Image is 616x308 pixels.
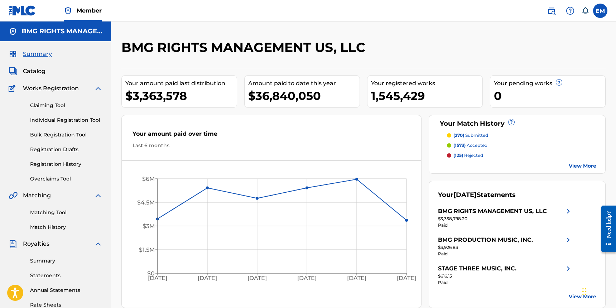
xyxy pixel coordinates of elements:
a: (1573) accepted [447,142,597,149]
div: STAGE THREE MUSIC, INC. [438,264,516,273]
tspan: [DATE] [247,275,267,282]
div: Drag [582,281,587,302]
iframe: Resource Center [596,200,616,258]
a: Bulk Registration Tool [30,131,102,139]
p: rejected [453,152,483,159]
tspan: $3M [143,223,155,230]
a: SummarySummary [9,50,52,58]
a: Matching Tool [30,209,102,216]
a: Individual Registration Tool [30,116,102,124]
div: BMG RIGHTS MANAGEMENT US, LLC [438,207,547,216]
div: 0 [494,88,605,104]
a: Claiming Tool [30,102,102,109]
tspan: $6M [142,175,155,182]
div: Help [563,4,577,18]
div: Notifications [582,7,589,14]
a: Match History [30,223,102,231]
a: Statements [30,272,102,279]
div: Paid [438,251,573,257]
iframe: Chat Widget [580,274,616,308]
a: STAGE THREE MUSIC, INC.right chevron icon$616.15Paid [438,264,573,286]
h5: BMG RIGHTS MANAGEMENT US, LLC [21,27,102,35]
a: View More [569,162,596,170]
span: Works Registration [23,84,79,93]
img: expand [94,240,102,248]
div: Amount paid to date this year [248,79,360,88]
a: Overclaims Tool [30,175,102,183]
p: accepted [453,142,487,149]
a: (125) rejected [447,152,597,159]
a: View More [569,293,596,300]
div: Last 6 months [133,142,410,149]
tspan: $1.5M [139,246,155,253]
tspan: [DATE] [397,275,417,282]
div: Your amount paid over time [133,130,410,142]
a: Registration Drafts [30,146,102,153]
div: Your Statements [438,190,516,200]
div: Your pending works [494,79,605,88]
div: BMG PRODUCTION MUSIC, INC. [438,236,533,244]
a: BMG PRODUCTION MUSIC, INC.right chevron icon$3,926.83Paid [438,236,573,257]
span: Summary [23,50,52,58]
div: Paid [438,222,573,228]
span: (125) [453,153,463,158]
tspan: [DATE] [347,275,366,282]
img: help [566,6,574,15]
div: Your Match History [438,119,597,129]
img: expand [94,84,102,93]
img: Summary [9,50,17,58]
img: Royalties [9,240,17,248]
img: search [547,6,556,15]
span: (270) [453,133,464,138]
div: $616.15 [438,273,573,279]
img: Works Registration [9,84,18,93]
span: (1573) [453,143,466,148]
div: $36,840,050 [248,88,360,104]
div: 1,545,429 [371,88,482,104]
span: ? [509,119,514,125]
img: MLC Logo [9,5,36,16]
tspan: [DATE] [148,275,167,282]
div: $3,358,798.20 [438,216,573,222]
img: right chevron icon [564,207,573,216]
tspan: $4.5M [137,199,155,206]
div: User Menu [593,4,607,18]
a: Annual Statements [30,287,102,294]
div: $3,926.83 [438,244,573,251]
span: Catalog [23,67,45,76]
a: (270) submitted [447,132,597,139]
tspan: [DATE] [297,275,317,282]
span: Royalties [23,240,49,248]
h2: BMG RIGHTS MANAGEMENT US, LLC [121,39,369,56]
tspan: [DATE] [198,275,217,282]
a: Public Search [544,4,559,18]
a: Registration History [30,160,102,168]
div: Paid [438,279,573,286]
div: Your amount paid last distribution [125,79,237,88]
a: Summary [30,257,102,265]
img: Catalog [9,67,17,76]
img: right chevron icon [564,264,573,273]
img: expand [94,191,102,200]
div: $3,363,578 [125,88,237,104]
p: submitted [453,132,488,139]
img: Accounts [9,27,17,36]
img: Top Rightsholder [64,6,72,15]
tspan: $0 [147,270,155,277]
img: Matching [9,191,18,200]
span: Member [77,6,102,15]
a: BMG RIGHTS MANAGEMENT US, LLCright chevron icon$3,358,798.20Paid [438,207,573,228]
img: right chevron icon [564,236,573,244]
span: ? [556,80,562,85]
span: [DATE] [453,191,477,199]
span: Matching [23,191,51,200]
a: CatalogCatalog [9,67,45,76]
div: Your registered works [371,79,482,88]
